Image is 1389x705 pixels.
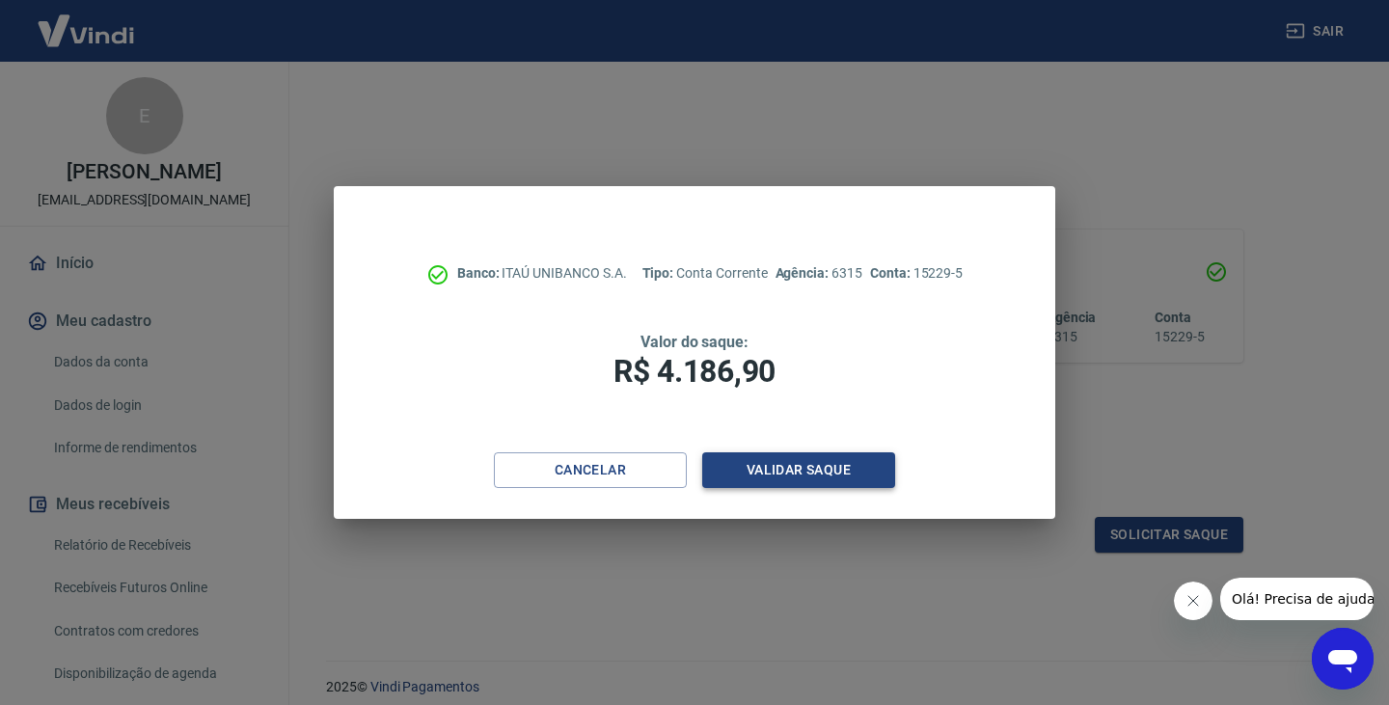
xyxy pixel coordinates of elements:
p: ITAÚ UNIBANCO S.A. [457,263,627,284]
span: Olá! Precisa de ajuda? [12,14,162,29]
span: Banco: [457,265,503,281]
p: 6315 [776,263,862,284]
span: Agência: [776,265,832,281]
p: 15229-5 [870,263,963,284]
button: Validar saque [702,452,895,488]
span: R$ 4.186,90 [613,353,776,390]
iframe: Mensagem da empresa [1220,578,1374,620]
span: Valor do saque: [640,333,749,351]
span: Tipo: [642,265,677,281]
iframe: Fechar mensagem [1174,582,1212,620]
span: Conta: [870,265,913,281]
p: Conta Corrente [642,263,768,284]
iframe: Botão para abrir a janela de mensagens [1312,628,1374,690]
button: Cancelar [494,452,687,488]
